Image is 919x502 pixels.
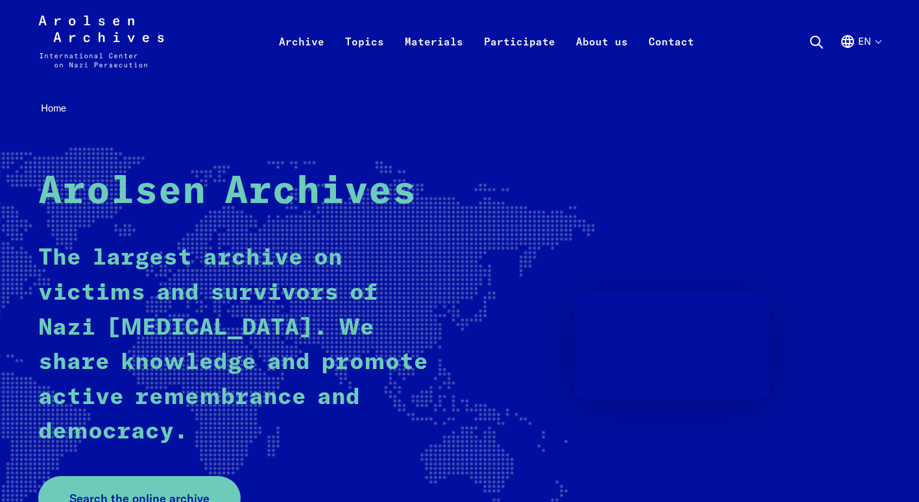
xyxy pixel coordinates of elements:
a: Contact [638,31,704,83]
p: The largest archive on victims and survivors of Nazi [MEDICAL_DATA]. We share knowledge and promo... [38,241,436,449]
a: Participate [473,31,566,83]
a: Materials [394,31,473,83]
a: About us [566,31,638,83]
nav: Primary [269,16,704,67]
button: English, language selection [840,34,881,80]
span: Home [41,102,66,114]
a: Archive [269,31,335,83]
a: Topics [335,31,394,83]
strong: Arolsen Archives [38,173,416,211]
nav: Breadcrumb [38,99,880,118]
